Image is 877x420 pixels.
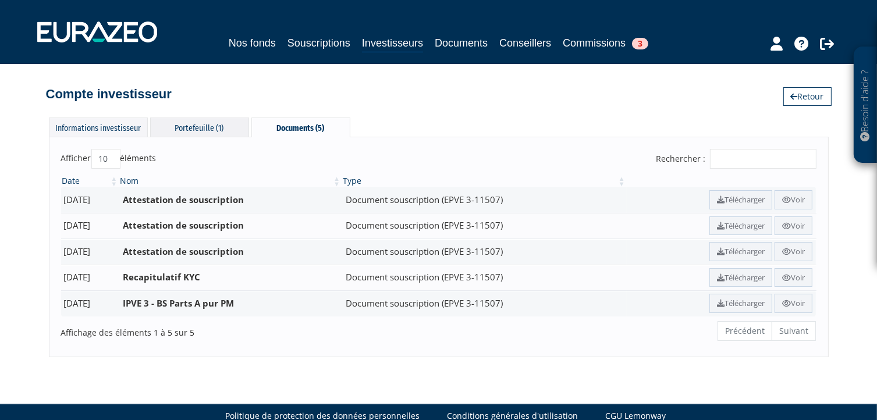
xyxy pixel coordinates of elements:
[783,87,832,106] a: Retour
[287,35,350,51] a: Souscriptions
[61,213,119,239] td: [DATE]
[61,290,119,316] td: [DATE]
[123,271,200,283] b: Recapitulatif KYC
[709,268,772,287] a: Télécharger
[123,245,244,257] b: Attestation de souscription
[362,35,423,53] a: Investisseurs
[775,190,812,209] a: Voir
[229,35,276,51] a: Nos fonds
[342,213,627,239] td: Document souscription (EPVE 3-11507)
[251,118,350,137] div: Documents (5)
[342,175,627,187] th: Type: activer pour trier la colonne par ordre croissant
[123,219,244,231] b: Attestation de souscription
[709,242,772,261] a: Télécharger
[61,149,157,169] label: Afficher éléments
[150,118,249,137] div: Portefeuille (1)
[499,35,551,51] a: Conseillers
[46,87,172,101] h4: Compte investisseur
[119,175,342,187] th: Nom: activer pour trier la colonne par ordre croissant
[91,149,120,169] select: Afficheréléments
[627,175,816,187] th: &nbsp;
[61,320,365,339] div: Affichage des éléments 1 à 5 sur 5
[61,265,119,291] td: [DATE]
[123,297,234,309] b: IPVE 3 - BS Parts A pur PM
[342,290,627,316] td: Document souscription (EPVE 3-11507)
[342,265,627,291] td: Document souscription (EPVE 3-11507)
[775,242,812,261] a: Voir
[435,35,488,51] a: Documents
[123,194,244,205] b: Attestation de souscription
[61,175,119,187] th: Date: activer pour trier la colonne par ordre croissant
[859,53,872,158] p: Besoin d'aide ?
[61,187,119,213] td: [DATE]
[656,149,816,169] label: Rechercher :
[709,216,772,236] a: Télécharger
[775,294,812,313] a: Voir
[775,268,812,287] a: Voir
[342,239,627,265] td: Document souscription (EPVE 3-11507)
[775,216,812,236] a: Voir
[61,239,119,265] td: [DATE]
[49,118,148,137] div: Informations investisseur
[342,187,627,213] td: Document souscription (EPVE 3-11507)
[37,22,157,42] img: 1732889491-logotype_eurazeo_blanc_rvb.png
[709,190,772,209] a: Télécharger
[632,38,648,49] span: 3
[709,294,772,313] a: Télécharger
[563,35,648,51] a: Commissions3
[710,149,816,169] input: Rechercher :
